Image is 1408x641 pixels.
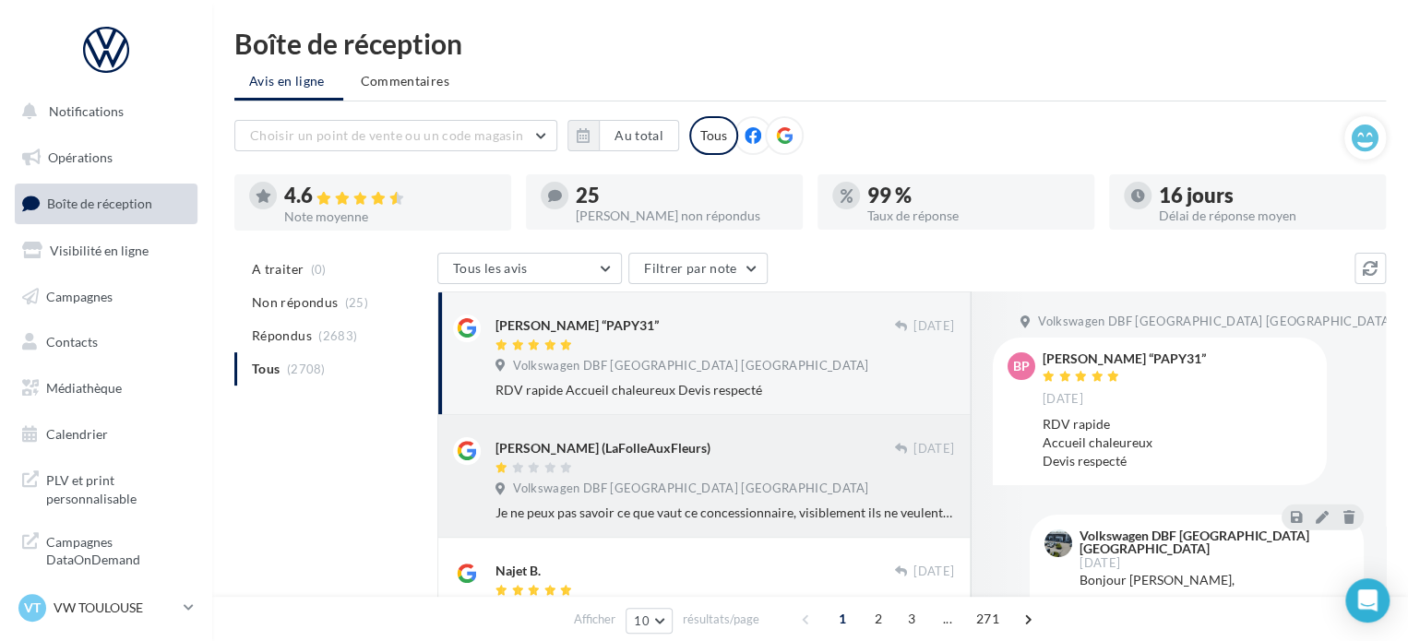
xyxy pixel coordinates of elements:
[1043,352,1206,365] div: [PERSON_NAME] “PAPY31”
[626,608,673,634] button: 10
[11,278,201,316] a: Campagnes
[345,295,368,310] span: (25)
[828,604,857,634] span: 1
[933,604,962,634] span: ...
[1080,557,1120,569] span: [DATE]
[311,262,327,277] span: (0)
[1038,314,1393,330] span: Volkswagen DBF [GEOGRAPHIC_DATA] [GEOGRAPHIC_DATA]
[574,611,615,628] span: Afficher
[252,260,304,279] span: A traiter
[1013,357,1030,375] span: BP
[234,120,557,151] button: Choisir un point de vente ou un code magasin
[495,562,541,580] div: Najet B.
[913,318,954,335] span: [DATE]
[48,149,113,165] span: Opérations
[50,243,149,258] span: Visibilité en ligne
[46,529,190,569] span: Campagnes DataOnDemand
[1159,209,1371,222] div: Délai de réponse moyen
[11,369,201,408] a: Médiathèque
[1345,578,1390,623] div: Open Intercom Messenger
[11,522,201,576] a: Campagnes DataOnDemand
[15,590,197,625] a: VT VW TOULOUSE
[1043,415,1312,470] div: RDV rapide Accueil chaleureux Devis respecté
[689,116,738,155] div: Tous
[252,293,338,312] span: Non répondus
[46,468,190,507] span: PLV et print personnalisable
[46,334,98,350] span: Contacts
[54,599,176,617] p: VW TOULOUSE
[49,103,124,119] span: Notifications
[11,415,201,454] a: Calendrier
[513,358,868,374] span: Volkswagen DBF [GEOGRAPHIC_DATA] [GEOGRAPHIC_DATA]
[361,72,449,90] span: Commentaires
[437,253,622,284] button: Tous les avis
[47,196,152,211] span: Boîte de réception
[495,316,659,335] div: [PERSON_NAME] “PAPY31”
[495,381,954,399] div: RDV rapide Accueil chaleureux Devis respecté
[864,604,893,634] span: 2
[318,328,357,343] span: (2683)
[576,209,788,222] div: [PERSON_NAME] non répondus
[46,380,122,396] span: Médiathèque
[683,611,759,628] span: résultats/page
[567,120,679,151] button: Au total
[11,138,201,177] a: Opérations
[250,127,523,143] span: Choisir un point de vente ou un code magasin
[634,613,650,628] span: 10
[867,209,1080,222] div: Taux de réponse
[513,481,868,497] span: Volkswagen DBF [GEOGRAPHIC_DATA] [GEOGRAPHIC_DATA]
[234,30,1386,57] div: Boîte de réception
[913,564,954,580] span: [DATE]
[11,92,194,131] button: Notifications
[46,426,108,442] span: Calendrier
[284,185,496,207] div: 4.6
[913,441,954,457] span: [DATE]
[1043,391,1083,408] span: [DATE]
[11,460,201,515] a: PLV et print personnalisable
[1080,529,1345,555] div: Volkswagen DBF [GEOGRAPHIC_DATA] [GEOGRAPHIC_DATA]
[628,253,768,284] button: Filtrer par note
[599,120,679,151] button: Au total
[11,184,201,223] a: Boîte de réception
[1159,185,1371,206] div: 16 jours
[24,599,41,617] span: VT
[11,323,201,362] a: Contacts
[495,504,954,522] div: Je ne peux pas savoir ce que vaut ce concessionnaire, visiblement ils ne veulent pas de moi ! J'a...
[46,288,113,303] span: Campagnes
[11,231,201,270] a: Visibilité en ligne
[897,604,926,634] span: 3
[284,210,496,223] div: Note moyenne
[252,326,312,345] span: Répondus
[453,260,528,276] span: Tous les avis
[495,439,710,457] div: [PERSON_NAME] (LaFolleAuxFleurs)
[867,185,1080,206] div: 99 %
[969,604,1007,634] span: 271
[576,185,788,206] div: 25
